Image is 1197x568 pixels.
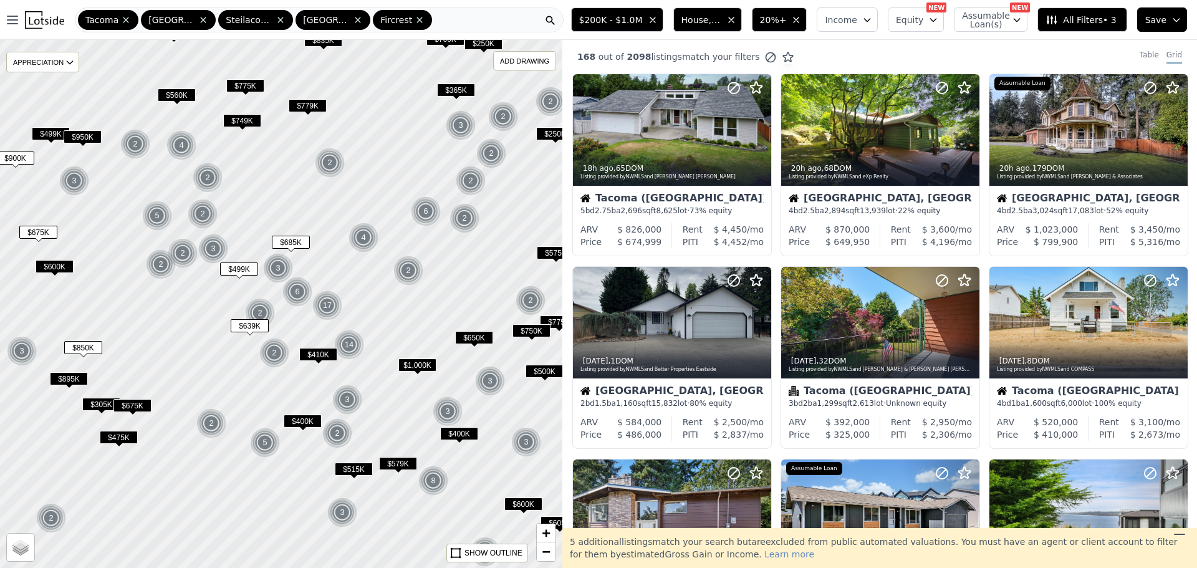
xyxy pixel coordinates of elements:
button: 20%+ [752,7,807,32]
span: 2098 [624,52,651,62]
img: g1.png [142,201,173,231]
div: 2 [120,129,150,159]
img: g1.png [349,223,379,253]
span: $675K [113,399,151,412]
span: $775K [540,315,578,329]
div: 3 [263,253,293,283]
span: $ 2,837 [714,430,747,440]
div: 2 [476,138,506,168]
div: [GEOGRAPHIC_DATA], [GEOGRAPHIC_DATA] [997,193,1180,206]
img: g1.png [245,298,276,328]
div: ARV [997,223,1014,236]
span: $410K [299,348,337,361]
div: $600K [36,260,74,278]
a: 20h ago,179DOMListing provided byNWMLSand [PERSON_NAME] & AssociatesAssumable LoanHouse[GEOGRAPHI... [989,74,1187,256]
div: $500K [526,365,564,383]
img: g1.png [446,110,476,140]
div: /mo [911,416,972,428]
div: $600K [504,498,542,516]
span: $605K [541,516,579,529]
div: 2 [393,256,423,286]
div: 2 [188,199,218,229]
div: /mo [906,236,972,248]
div: Tacoma ([GEOGRAPHIC_DATA]) [580,193,764,206]
div: $410K [299,348,337,366]
div: $685K [272,236,310,254]
div: $579K [379,457,417,475]
span: All Filters • 3 [1046,14,1116,26]
span: $1,000K [398,359,436,372]
span: $ 799,900 [1034,237,1078,247]
div: , 68 DOM [789,163,973,173]
div: Price [789,236,810,248]
span: $ 674,999 [617,237,661,247]
img: g1.png [322,418,353,448]
img: g1.png [475,366,506,396]
span: 3,024 [1032,206,1054,215]
img: g1.png [146,249,176,279]
div: /mo [911,223,972,236]
img: g1.png [470,537,501,567]
button: Save [1137,7,1187,32]
div: , 65 DOM [580,163,765,173]
time: 2025-08-16 20:50 [791,357,817,365]
div: 8 [418,466,448,496]
div: $950K [64,130,102,148]
span: $ 392,000 [825,417,870,427]
time: 2025-08-16 17:00 [999,357,1025,365]
a: Layers [7,534,34,561]
a: [DATE],1DOMListing provided byNWMLSand Better Properties EastsideHouse[GEOGRAPHIC_DATA], [GEOGRAP... [572,266,771,449]
img: g1.png [334,330,365,360]
div: 5 additional listing s match your search but are excluded from public automated valuations. You m... [562,528,1197,568]
div: $560K [158,89,196,107]
div: Listing provided by NWMLS and [PERSON_NAME] & [PERSON_NAME] [PERSON_NAME] Bay [789,366,973,373]
span: $250K [536,127,574,140]
div: /mo [1115,428,1180,441]
img: g1.png [312,291,343,320]
img: g1.png [263,253,294,283]
a: [DATE],8DOMListing provided byNWMLSand COMPASSHouseTacoma ([GEOGRAPHIC_DATA])4bd1ba1,600sqft6,000... [989,266,1187,449]
img: g1.png [456,166,486,196]
span: $ 649,950 [825,237,870,247]
span: $895K [50,372,88,385]
img: g1.png [188,199,218,229]
div: 2 [146,249,176,279]
div: Listing provided by NWMLS and COMPASS [997,366,1181,373]
span: $ 870,000 [825,224,870,234]
a: Zoom out [537,542,555,561]
span: $499K [32,127,70,140]
img: g1.png [449,203,480,233]
span: $365K [437,84,475,97]
span: $ 486,000 [617,430,661,440]
span: 20%+ [760,14,787,26]
img: g1.png [59,166,90,196]
div: PITI [891,428,906,441]
img: g1.png [250,428,281,458]
div: 5 [142,201,172,231]
time: 2025-08-17 20:00 [583,164,613,173]
img: g1.png [282,277,313,307]
button: House, Multifamily, Condominium [673,7,742,32]
div: $749K [223,114,261,132]
div: /mo [703,223,764,236]
div: APPRECIATION [6,52,79,72]
img: Condominium [789,386,799,396]
div: Price [580,428,602,441]
div: [GEOGRAPHIC_DATA], [GEOGRAPHIC_DATA] [580,386,764,398]
span: Steilacoom [226,14,273,26]
img: g1.png [315,148,345,178]
span: 6,000 [1060,399,1082,408]
span: Income [825,14,857,26]
div: PITI [1099,428,1115,441]
span: $ 5,316 [1130,237,1163,247]
div: $499K [32,127,70,145]
span: 1,160 [616,399,637,408]
div: /mo [906,428,972,441]
a: Zoom in [537,524,555,542]
span: $ 4,196 [922,237,955,247]
span: $ 410,000 [1034,430,1078,440]
div: ARV [580,223,598,236]
span: Assumable Loan(s) [962,11,1002,29]
span: 168 [577,52,595,62]
span: $749K [223,114,261,127]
